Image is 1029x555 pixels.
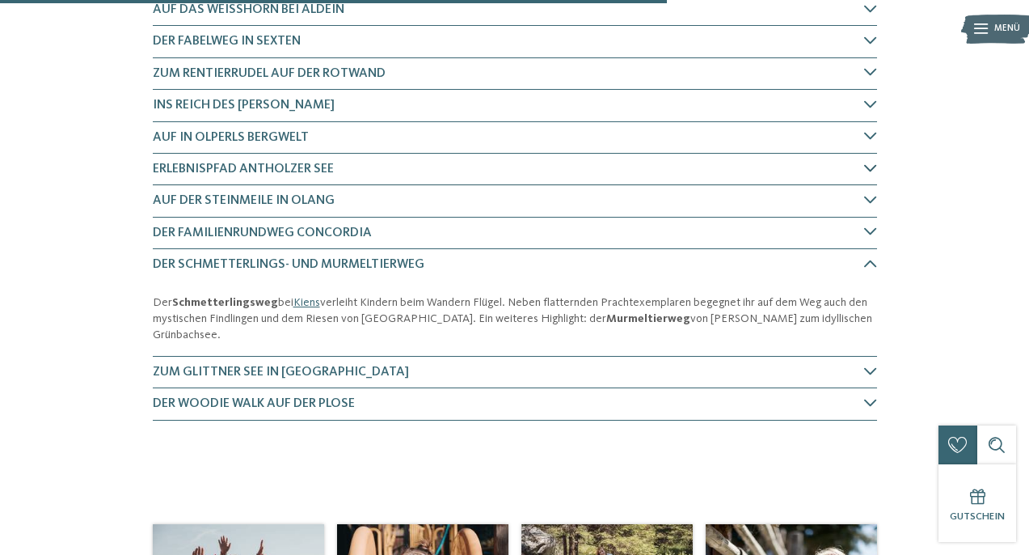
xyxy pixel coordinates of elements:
span: Auf der Steinmeile in Olang [153,194,335,207]
span: Auf in Olperls Bergwelt [153,131,309,144]
strong: Murmeltierweg [606,313,690,324]
span: Der Fabelweg in Sexten [153,35,301,48]
a: Gutschein [938,464,1016,542]
span: Gutschein [950,511,1005,522]
p: Der bei verleiht Kindern beim Wandern Flügel. Neben flatternden Prachtexemplaren begegnet ihr auf... [153,294,877,343]
span: Der Schmetterlings- und Murmeltierweg [153,258,424,271]
span: Zum Glittner See in [GEOGRAPHIC_DATA] [153,366,409,379]
a: Kiens [293,297,320,308]
strong: Schmetterlingsweg [172,297,278,308]
span: Der Familienrundweg Concordia [153,227,372,239]
span: Auf das Weißhorn bei Aldein [153,3,344,16]
span: Der Woodie Walk auf der Plose [153,397,355,410]
span: Ins Reich des [PERSON_NAME] [153,99,335,112]
span: Zum Rentierrudel auf der Rotwand [153,67,386,80]
span: Erlebnispfad Antholzer See [153,163,334,176]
